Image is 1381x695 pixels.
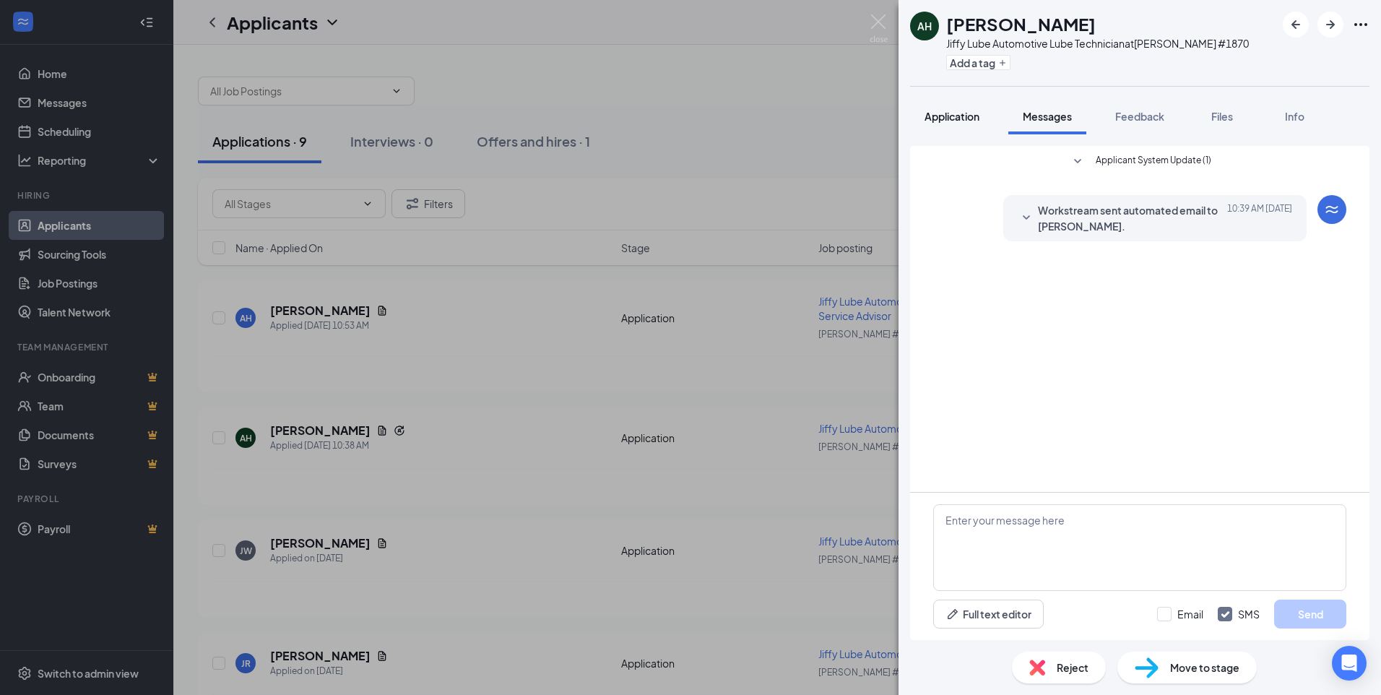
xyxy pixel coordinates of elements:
svg: Ellipses [1352,16,1369,33]
button: SmallChevronDownApplicant System Update (1) [1069,153,1211,170]
svg: Pen [945,607,960,621]
svg: ArrowRight [1322,16,1339,33]
div: Jiffy Lube Automotive Lube Technician at [PERSON_NAME] #1870 [946,36,1249,51]
span: Info [1285,110,1304,123]
span: [DATE] 10:39 AM [1227,202,1292,234]
span: Reject [1057,660,1088,675]
div: Open Intercom Messenger [1332,646,1367,681]
svg: ArrowLeftNew [1287,16,1304,33]
span: Move to stage [1170,660,1239,675]
span: Files [1211,110,1233,123]
button: ArrowRight [1317,12,1343,38]
span: Application [925,110,979,123]
button: Send [1274,600,1346,629]
span: Feedback [1115,110,1164,123]
button: Full text editorPen [933,600,1044,629]
svg: SmallChevronDown [1018,210,1035,227]
div: AH [917,19,932,33]
svg: Plus [998,59,1007,67]
svg: WorkstreamLogo [1323,201,1341,218]
button: ArrowLeftNew [1283,12,1309,38]
h1: [PERSON_NAME] [946,12,1096,36]
svg: SmallChevronDown [1069,153,1086,170]
span: Applicant System Update (1) [1096,153,1211,170]
span: Messages [1023,110,1072,123]
button: PlusAdd a tag [946,55,1010,70]
span: Workstream sent automated email to [PERSON_NAME]. [1038,202,1227,234]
